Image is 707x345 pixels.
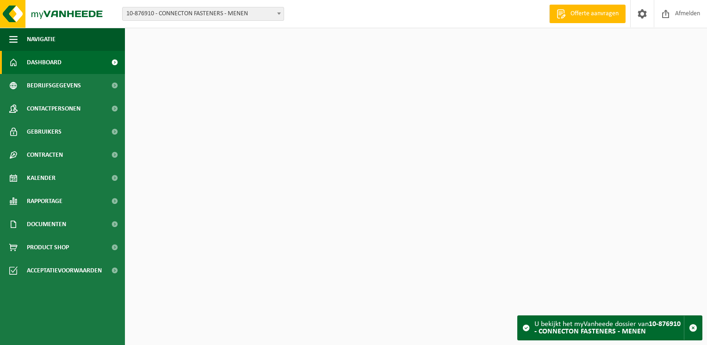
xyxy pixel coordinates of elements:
span: Contactpersonen [27,97,81,120]
strong: 10-876910 - CONNECTON FASTENERS - MENEN [534,320,681,335]
span: 10-876910 - CONNECTON FASTENERS - MENEN [122,7,284,21]
span: Bedrijfsgegevens [27,74,81,97]
span: Kalender [27,166,56,190]
span: 10-876910 - CONNECTON FASTENERS - MENEN [123,7,284,20]
span: Acceptatievoorwaarden [27,259,102,282]
span: Contracten [27,143,63,166]
div: U bekijkt het myVanheede dossier van [534,316,684,340]
span: Product Shop [27,236,69,259]
span: Documenten [27,213,66,236]
span: Offerte aanvragen [568,9,621,18]
span: Gebruikers [27,120,62,143]
span: Dashboard [27,51,62,74]
a: Offerte aanvragen [549,5,626,23]
span: Navigatie [27,28,56,51]
span: Rapportage [27,190,62,213]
